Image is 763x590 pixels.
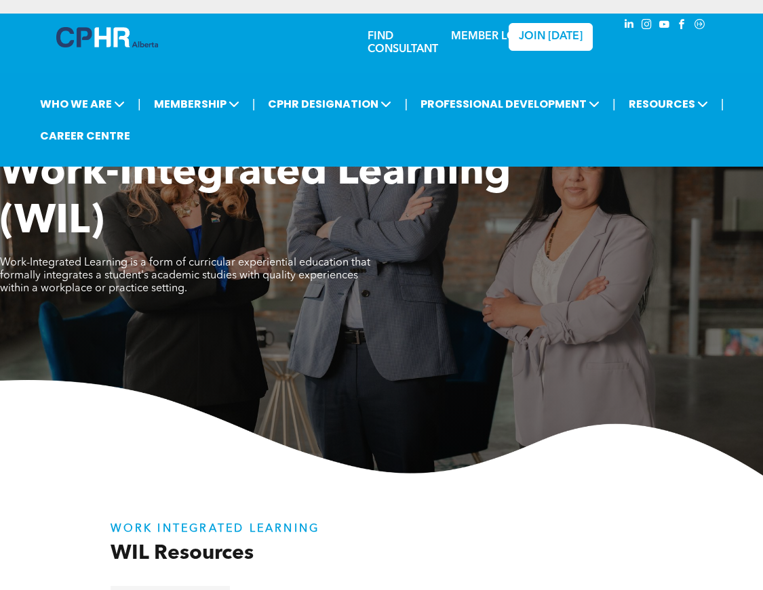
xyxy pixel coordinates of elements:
span: CPHR DESIGNATION [264,91,395,117]
li: | [252,90,256,118]
li: | [138,90,141,118]
a: FIND CONSULTANT [368,31,438,55]
strong: WORK INTEGRATED LEARNING [111,524,320,534]
span: WIL Resources [111,543,254,564]
a: facebook [675,17,690,35]
a: instagram [640,17,654,35]
li: | [721,90,724,118]
li: | [404,90,408,118]
a: linkedin [622,17,637,35]
a: CAREER CENTRE [36,123,134,148]
li: | [612,90,616,118]
a: JOIN [DATE] [509,23,593,51]
span: PROFESSIONAL DEVELOPMENT [416,91,604,117]
span: RESOURCES [625,91,712,117]
a: Social network [692,17,707,35]
span: JOIN [DATE] [519,30,583,43]
span: MEMBERSHIP [150,91,243,117]
a: MEMBER LOGIN [451,31,536,42]
span: WHO WE ARE [36,91,129,117]
a: youtube [657,17,672,35]
img: A blue and white logo for cp alberta [56,27,158,47]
